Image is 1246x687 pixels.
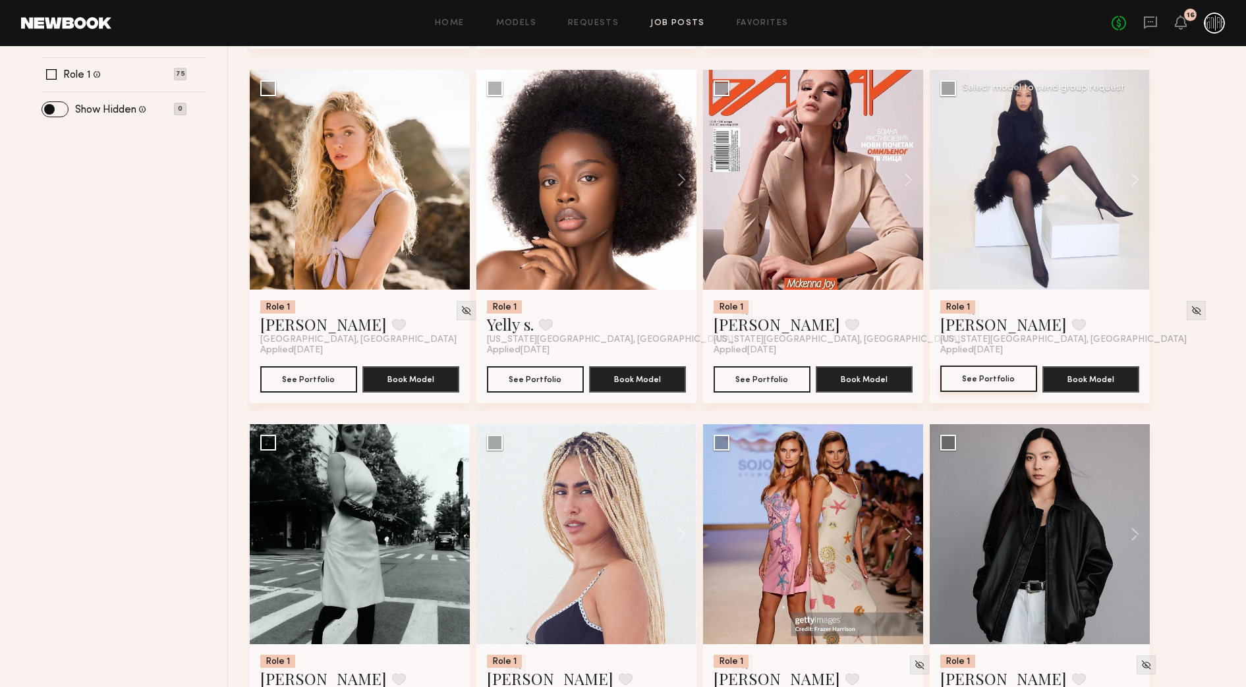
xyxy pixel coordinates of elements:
[940,335,1187,345] span: [US_STATE][GEOGRAPHIC_DATA], [GEOGRAPHIC_DATA]
[589,366,686,393] button: Book Model
[362,373,459,384] a: Book Model
[714,335,960,345] span: [US_STATE][GEOGRAPHIC_DATA], [GEOGRAPHIC_DATA]
[260,300,295,314] div: Role 1
[737,19,789,28] a: Favorites
[174,103,186,115] p: 0
[260,345,459,356] div: Applied [DATE]
[461,305,472,316] img: Unhide Model
[487,335,733,345] span: [US_STATE][GEOGRAPHIC_DATA], [GEOGRAPHIC_DATA]
[914,659,925,671] img: Unhide Model
[174,68,186,80] p: 75
[487,345,686,356] div: Applied [DATE]
[260,655,295,668] div: Role 1
[362,366,459,393] button: Book Model
[714,300,749,314] div: Role 1
[940,345,1139,356] div: Applied [DATE]
[816,366,913,393] button: Book Model
[75,105,136,115] label: Show Hidden
[1187,12,1195,19] div: 16
[568,19,619,28] a: Requests
[260,366,357,393] button: See Portfolio
[487,314,534,335] a: Yelly s.
[260,314,387,335] a: [PERSON_NAME]
[435,19,465,28] a: Home
[940,300,975,314] div: Role 1
[1042,366,1139,393] button: Book Model
[487,300,522,314] div: Role 1
[487,366,584,393] button: See Portfolio
[714,366,810,393] button: See Portfolio
[496,19,536,28] a: Models
[940,366,1037,393] a: See Portfolio
[816,373,913,384] a: Book Model
[650,19,705,28] a: Job Posts
[487,655,522,668] div: Role 1
[1141,659,1152,671] img: Unhide Model
[1042,373,1139,384] a: Book Model
[63,70,91,80] label: Role 1
[714,655,749,668] div: Role 1
[714,314,840,335] a: [PERSON_NAME]
[260,335,457,345] span: [GEOGRAPHIC_DATA], [GEOGRAPHIC_DATA]
[940,366,1037,392] button: See Portfolio
[714,345,913,356] div: Applied [DATE]
[940,655,975,668] div: Role 1
[589,373,686,384] a: Book Model
[1191,305,1202,316] img: Unhide Model
[940,314,1067,335] a: [PERSON_NAME]
[963,84,1125,93] div: Select model to send group request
